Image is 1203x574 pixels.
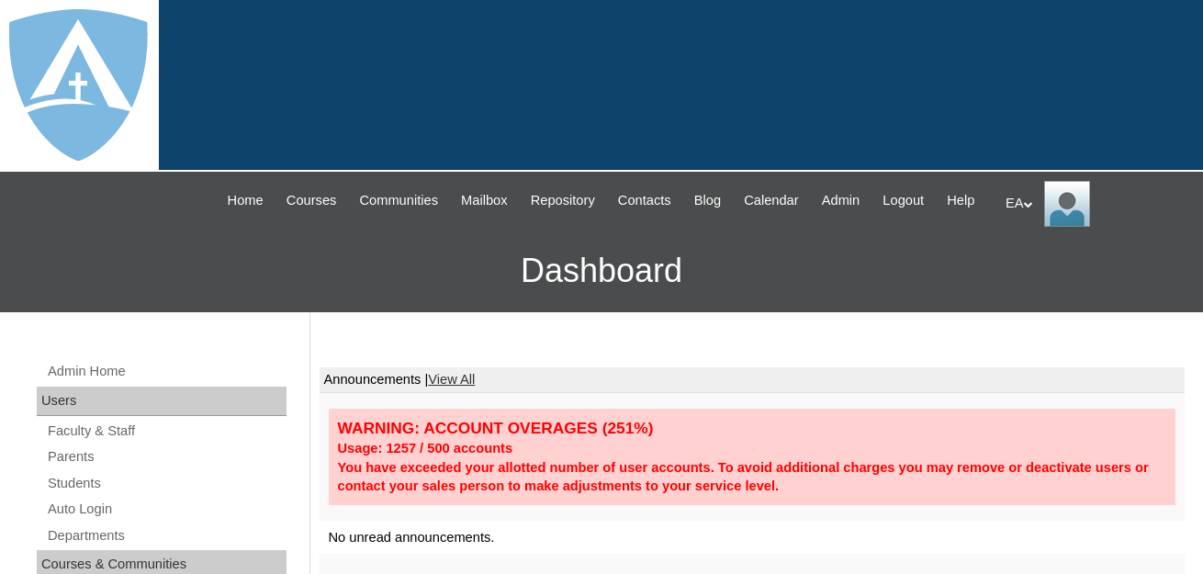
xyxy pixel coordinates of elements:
[618,190,671,211] span: Contacts
[947,190,974,211] span: Help
[338,458,1167,496] div: You have exceeded your allotted number of user accounts. To avoid additional charges you may remo...
[359,190,438,211] span: Communities
[350,190,447,211] a: Communities
[1044,181,1090,227] img: EA Administrator
[46,524,287,547] a: Departments
[735,190,807,211] a: Calendar
[228,190,264,211] span: Home
[938,190,984,211] a: Help
[320,521,1186,555] td: No unread announcements.
[452,190,517,211] a: Mailbox
[9,9,148,161] img: logo-white.png
[883,190,924,211] span: Logout
[609,190,680,211] a: Contacts
[338,418,1167,439] div: WARNING: ACCOUNT OVERAGES (251%)
[428,372,475,387] a: View All
[685,190,730,211] a: Blog
[320,367,1186,393] td: Announcements |
[219,190,273,211] a: Home
[522,190,604,211] a: Repository
[46,360,287,383] a: Admin Home
[277,190,346,211] a: Courses
[531,190,595,211] span: Repository
[37,387,287,416] div: Users
[46,420,287,443] a: Faculty & Staff
[813,190,870,211] a: Admin
[873,190,933,211] a: Logout
[1006,181,1185,227] div: EA
[461,190,508,211] span: Mailbox
[338,441,513,456] strong: Usage: 1257 / 500 accounts
[744,190,798,211] span: Calendar
[822,190,860,211] span: Admin
[9,230,1194,312] h3: Dashboard
[46,445,287,468] a: Parents
[46,472,287,495] a: Students
[694,190,721,211] span: Blog
[287,190,337,211] span: Courses
[46,498,287,521] a: Auto Login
